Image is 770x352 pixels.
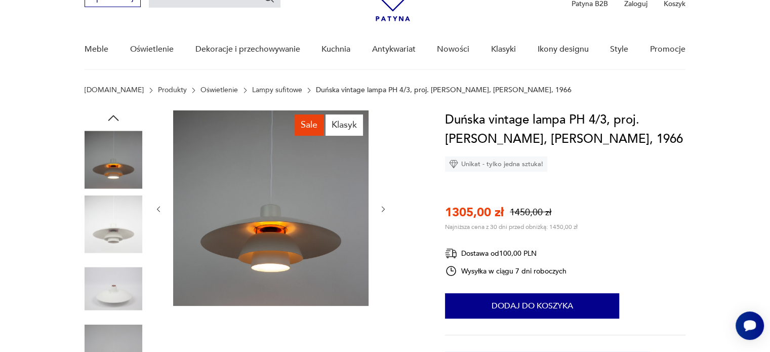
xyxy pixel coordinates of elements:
p: 1450,00 zł [510,206,551,219]
a: Klasyki [491,30,516,69]
a: Nowości [437,30,469,69]
a: Meble [85,30,108,69]
p: Duńska vintage lampa PH 4/3, proj. [PERSON_NAME], [PERSON_NAME], 1966 [316,86,572,94]
p: 1305,00 zł [445,204,504,221]
a: Lampy sufitowe [252,86,302,94]
a: Produkty [158,86,187,94]
h1: Duńska vintage lampa PH 4/3, proj. [PERSON_NAME], [PERSON_NAME], 1966 [445,110,685,149]
a: Style [610,30,628,69]
a: Kuchnia [321,30,350,69]
a: Antykwariat [372,30,416,69]
a: Oświetlenie [200,86,238,94]
img: Zdjęcie produktu Duńska vintage lampa PH 4/3, proj. Poul Henningsen, Louis Poulsen, 1966 [85,260,142,318]
button: Dodaj do koszyka [445,293,619,319]
img: Ikona dostawy [445,247,457,260]
iframe: Smartsupp widget button [736,311,764,340]
img: Zdjęcie produktu Duńska vintage lampa PH 4/3, proj. Poul Henningsen, Louis Poulsen, 1966 [85,195,142,253]
a: Promocje [650,30,685,69]
img: Ikona diamentu [449,160,458,169]
div: Wysyłka w ciągu 7 dni roboczych [445,265,566,277]
a: Dekoracje i przechowywanie [195,30,300,69]
p: Najniższa cena z 30 dni przed obniżką: 1450,00 zł [445,223,578,231]
a: Oświetlenie [130,30,174,69]
a: [DOMAIN_NAME] [85,86,144,94]
div: Klasyk [326,114,363,136]
img: Zdjęcie produktu Duńska vintage lampa PH 4/3, proj. Poul Henningsen, Louis Poulsen, 1966 [173,110,369,306]
div: Unikat - tylko jedna sztuka! [445,157,547,172]
div: Dostawa od 100,00 PLN [445,247,566,260]
div: Sale [295,114,323,136]
img: Zdjęcie produktu Duńska vintage lampa PH 4/3, proj. Poul Henningsen, Louis Poulsen, 1966 [85,131,142,188]
a: Ikony designu [537,30,588,69]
